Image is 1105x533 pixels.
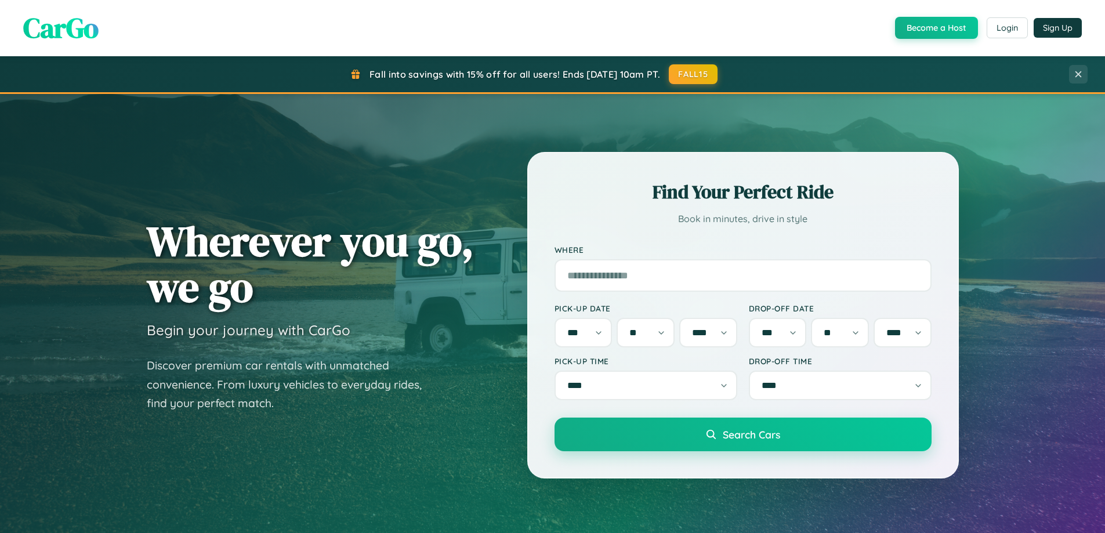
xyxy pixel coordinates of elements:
button: Become a Host [895,17,978,39]
h3: Begin your journey with CarGo [147,321,350,339]
label: Drop-off Time [749,356,932,366]
label: Pick-up Time [555,356,737,366]
span: CarGo [23,9,99,47]
p: Discover premium car rentals with unmatched convenience. From luxury vehicles to everyday rides, ... [147,356,437,413]
span: Fall into savings with 15% off for all users! Ends [DATE] 10am PT. [369,68,660,80]
label: Drop-off Date [749,303,932,313]
button: Login [987,17,1028,38]
button: Sign Up [1034,18,1082,38]
button: Search Cars [555,418,932,451]
button: FALL15 [669,64,718,84]
p: Book in minutes, drive in style [555,211,932,227]
label: Where [555,245,932,255]
h2: Find Your Perfect Ride [555,179,932,205]
label: Pick-up Date [555,303,737,313]
span: Search Cars [723,428,780,441]
h1: Wherever you go, we go [147,218,474,310]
